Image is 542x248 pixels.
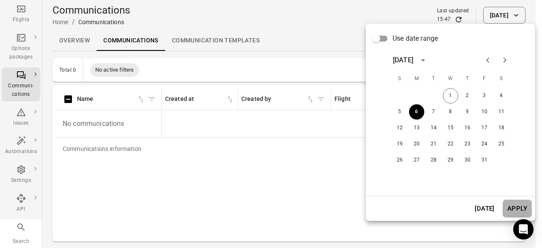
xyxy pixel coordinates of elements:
span: Sunday [392,70,407,87]
button: 18 [494,120,509,136]
button: 6 [409,104,424,120]
button: 23 [460,137,475,152]
button: 30 [460,153,475,168]
span: Saturday [494,70,509,87]
button: 22 [443,137,458,152]
button: 12 [392,120,407,136]
span: Wednesday [443,70,458,87]
button: 28 [426,153,441,168]
span: Thursday [460,70,475,87]
button: 7 [426,104,441,120]
button: 19 [392,137,407,152]
span: Use date range [393,33,438,44]
span: Friday [477,70,492,87]
button: Next month [496,52,513,69]
button: Apply [503,200,532,217]
button: 25 [494,137,509,152]
button: 21 [426,137,441,152]
button: 17 [477,120,492,136]
button: 10 [477,104,492,120]
button: 20 [409,137,424,152]
div: Open Intercom Messenger [513,219,534,240]
button: 5 [392,104,407,120]
div: [DATE] [393,55,413,65]
button: 15 [443,120,458,136]
button: 24 [477,137,492,152]
span: Tuesday [426,70,441,87]
button: 11 [494,104,509,120]
button: 4 [494,88,509,103]
button: 3 [477,88,492,103]
button: 31 [477,153,492,168]
button: 27 [409,153,424,168]
button: 1 [443,88,458,103]
button: 8 [443,104,458,120]
button: 14 [426,120,441,136]
button: [DATE] [470,200,499,217]
button: Previous month [479,52,496,69]
button: 2 [460,88,475,103]
button: 16 [460,120,475,136]
button: 13 [409,120,424,136]
button: 29 [443,153,458,168]
button: 9 [460,104,475,120]
button: 26 [392,153,407,168]
button: calendar view is open, switch to year view [416,53,430,67]
span: Monday [409,70,424,87]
